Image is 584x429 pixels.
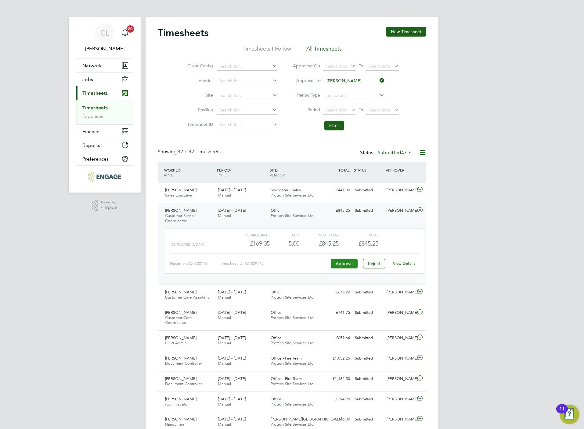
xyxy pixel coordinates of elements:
[218,335,246,340] span: [DATE] - [DATE]
[357,106,365,114] span: To
[271,295,314,300] span: Protech Site Services Ltd
[164,172,173,177] span: ROLE
[127,25,134,33] span: 20
[357,62,365,70] span: To
[352,333,384,343] div: Submitted
[218,376,246,381] span: [DATE] - [DATE]
[325,107,347,113] span: Select date
[384,394,416,404] div: [PERSON_NAME]
[158,27,208,39] h2: Timesheets
[76,73,133,86] button: Jobs
[165,417,196,422] span: [PERSON_NAME]
[92,200,118,211] a: Powered byEngage
[270,231,299,239] div: QTY
[384,333,416,343] div: [PERSON_NAME]
[218,289,246,295] span: [DATE] - [DATE]
[158,149,222,155] div: Showing
[271,315,314,320] span: Protech Site Services Ltd
[165,376,196,381] span: [PERSON_NAME]
[299,231,339,239] div: Sub Total
[165,340,187,346] span: Build Admin
[384,353,416,363] div: [PERSON_NAME]
[165,422,184,427] span: Handyman
[218,422,231,427] span: Manual
[386,27,426,37] button: New Timesheet
[401,150,407,156] span: 47
[271,310,281,315] span: Office
[218,295,231,300] span: Manual
[321,206,352,216] div: £845.25
[271,193,314,198] span: Protech Site Services Ltd
[218,417,246,422] span: [DATE] - [DATE]
[100,205,117,210] span: Engage
[271,376,302,381] span: Office - Fire Team
[368,63,390,69] span: Select date
[165,213,196,223] span: Customer Service Coordinator
[230,231,270,239] div: Charge rate
[165,315,192,325] span: Customer Care Coordinator
[76,23,133,52] a: CL[PERSON_NAME]
[165,356,196,361] span: [PERSON_NAME]
[271,289,279,295] span: Offic
[268,165,321,180] div: SITE
[352,287,384,297] div: Submitted
[76,59,133,72] button: Network
[217,106,277,115] input: Search for...
[218,208,246,213] span: [DATE] - [DATE]
[321,287,352,297] div: £676.20
[218,187,246,193] span: [DATE] - [DATE]
[178,149,189,155] span: 47 of
[165,361,202,366] span: Document Controller
[163,165,215,180] div: WORKER
[82,76,93,82] span: Jobs
[378,150,413,156] label: Submitted
[165,289,196,295] span: [PERSON_NAME]
[321,185,352,195] div: £441.00
[186,122,213,127] label: Timesheet ID
[100,29,109,37] span: CL
[271,417,342,422] span: [PERSON_NAME][GEOGRAPHIC_DATA]
[170,259,220,268] div: Placement ID: 300113
[82,129,99,134] span: Finance
[76,45,133,52] span: Chloe Lyons
[217,62,277,71] input: Search for...
[360,149,414,157] div: Status
[321,394,352,404] div: £294.90
[321,374,352,384] div: £1,184.50
[218,315,231,320] span: Manual
[560,405,579,424] button: Open Resource Center, 11 new notifications
[321,333,352,343] div: £659.64
[100,200,117,205] span: Powered by
[243,45,291,56] li: Timesheets I Follow
[352,185,384,195] div: Submitted
[293,63,320,69] label: Approved On
[271,396,281,402] span: Office
[271,208,279,213] span: Offic
[321,414,352,424] div: £376.00
[165,402,189,407] span: Administrator
[82,63,102,69] span: Network
[218,402,231,407] span: Manual
[384,185,416,195] div: [PERSON_NAME]
[384,308,416,318] div: [PERSON_NAME]
[384,287,416,297] div: [PERSON_NAME]
[76,138,133,152] button: Reports
[287,78,315,84] label: Approver
[217,172,225,177] span: TYPE
[384,414,416,424] div: [PERSON_NAME]
[165,310,196,315] span: [PERSON_NAME]
[218,361,231,366] span: Manual
[88,172,121,182] img: protechltd-logo-retina.png
[271,213,314,218] span: Protech Site Services Ltd
[178,149,221,155] span: 47 Timesheets
[352,206,384,216] div: Submitted
[82,105,108,111] a: Timesheets
[293,92,320,98] label: Period Type
[299,239,339,249] div: £845.25
[218,396,246,402] span: [DATE] - [DATE]
[180,168,181,172] span: /
[363,259,385,268] button: Reject
[352,394,384,404] div: Submitted
[352,165,384,175] div: STATUS
[69,17,141,193] nav: Main navigation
